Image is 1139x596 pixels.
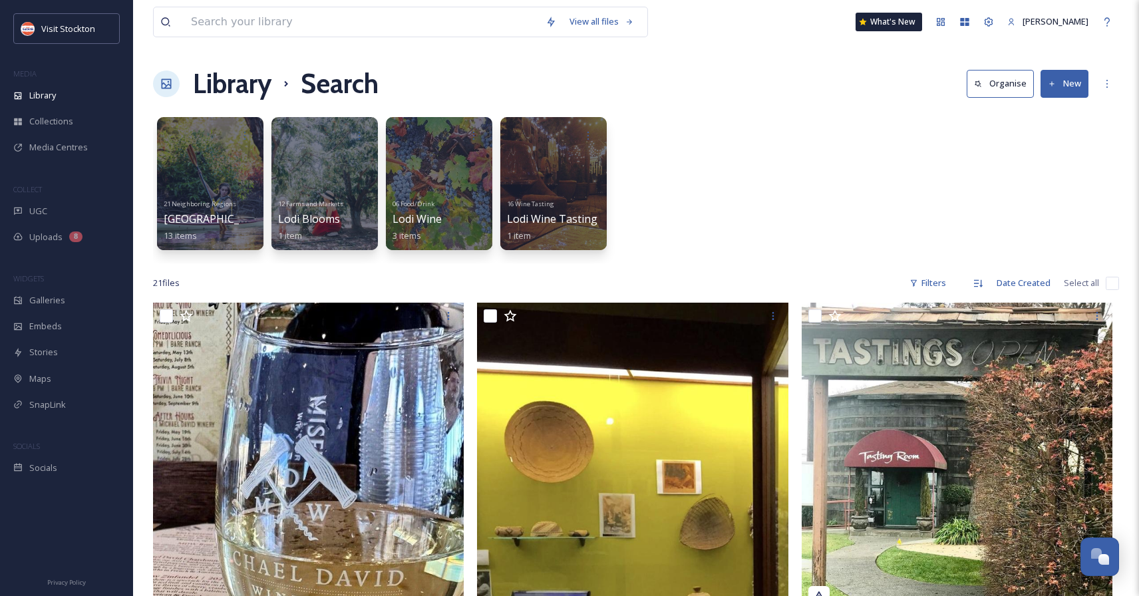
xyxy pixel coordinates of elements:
span: Visit Stockton [41,23,95,35]
span: Uploads [29,231,63,243]
span: 21 file s [153,277,180,289]
span: WIDGETS [13,273,44,283]
span: [GEOGRAPHIC_DATA] [164,212,271,226]
a: 12 Farms and MarketsLodi Blooms1 item [278,196,343,241]
a: 06 Food/DrinkLodi Wine3 items [393,196,442,241]
a: View all files [563,9,641,35]
span: Select all [1064,277,1099,289]
a: Privacy Policy [47,573,86,589]
span: Library [29,89,56,102]
a: Library [193,64,271,104]
a: 16 Wine TastingLodi Wine Tasting1 item [507,196,597,241]
span: COLLECT [13,184,42,194]
span: MEDIA [13,69,37,78]
button: Organise [967,70,1034,97]
span: Privacy Policy [47,578,86,587]
span: 06 Food/Drink [393,200,434,208]
span: Embeds [29,320,62,333]
span: 12 Farms and Markets [278,200,343,208]
button: Open Chat [1080,537,1119,576]
input: Search your library [184,7,539,37]
span: 16 Wine Tasting [507,200,554,208]
div: 8 [69,231,82,242]
h1: Search [301,64,379,104]
span: 1 item [507,229,531,241]
span: Lodi Wine [393,212,442,226]
a: 21 Neighboring Regions[GEOGRAPHIC_DATA]13 items [164,196,271,241]
button: New [1041,70,1088,97]
span: 3 items [393,229,421,241]
span: Collections [29,115,73,128]
img: unnamed.jpeg [21,22,35,35]
span: SnapLink [29,398,66,411]
span: SOCIALS [13,441,40,451]
span: Galleries [29,294,65,307]
span: Lodi Wine Tasting [507,212,597,226]
span: 21 Neighboring Regions [164,200,236,208]
span: Socials [29,462,57,474]
span: Stories [29,346,58,359]
a: [PERSON_NAME] [1001,9,1095,35]
span: [PERSON_NAME] [1023,15,1088,27]
a: What's New [856,13,922,31]
div: Date Created [990,270,1057,296]
div: Filters [903,270,953,296]
span: Maps [29,372,51,385]
span: 1 item [278,229,302,241]
span: Lodi Blooms [278,212,340,226]
span: UGC [29,205,47,218]
span: Media Centres [29,141,88,154]
span: 13 items [164,229,197,241]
